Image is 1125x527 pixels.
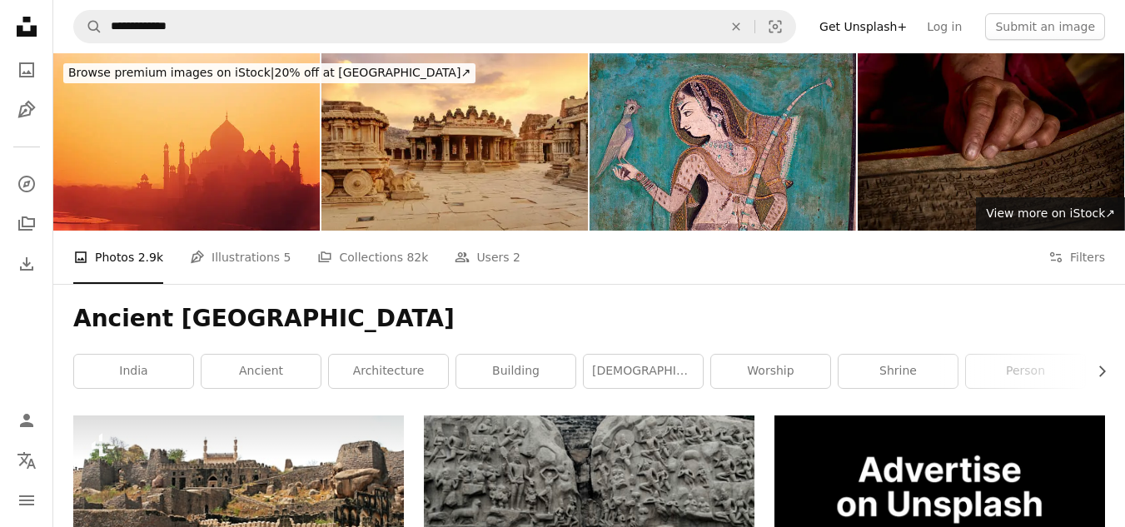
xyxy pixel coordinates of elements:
[74,11,102,42] button: Search Unsplash
[839,355,958,388] a: shrine
[456,355,575,388] a: building
[73,304,1105,334] h1: Ancient [GEOGRAPHIC_DATA]
[718,11,754,42] button: Clear
[10,167,43,201] a: Explore
[10,484,43,517] button: Menu
[10,444,43,477] button: Language
[809,13,917,40] a: Get Unsplash+
[711,355,830,388] a: worship
[10,247,43,281] a: Download History
[1087,355,1105,388] button: scroll list to the right
[584,355,703,388] a: [DEMOGRAPHIC_DATA]
[73,10,796,43] form: Find visuals sitewide
[1048,231,1105,284] button: Filters
[284,248,291,266] span: 5
[455,231,520,284] a: Users 2
[68,66,274,79] span: Browse premium images on iStock |
[985,13,1105,40] button: Submit an image
[329,355,448,388] a: architecture
[190,231,291,284] a: Illustrations 5
[406,248,428,266] span: 82k
[10,93,43,127] a: Illustrations
[917,13,972,40] a: Log in
[513,248,520,266] span: 2
[976,197,1125,231] a: View more on iStock↗
[68,66,470,79] span: 20% off at [GEOGRAPHIC_DATA] ↗
[755,11,795,42] button: Visual search
[53,53,320,231] img: Silhouette of Taj Mahal, Agra, India
[10,53,43,87] a: Photos
[858,53,1124,231] img: Hands of a Tibetan monk with an ancient prayer book
[53,53,485,93] a: Browse premium images on iStock|20% off at [GEOGRAPHIC_DATA]↗
[986,206,1115,220] span: View more on iStock ↗
[321,53,588,231] img: Ancient stone chariot with archaeological ruins in the courtyard of Vittala Temple at Hampi, Karn...
[966,355,1085,388] a: person
[10,207,43,241] a: Collections
[590,53,856,231] img: Bundi Palace Painting From Rajasthan, India
[202,355,321,388] a: ancient
[10,404,43,437] a: Log in / Sign up
[317,231,428,284] a: Collections 82k
[74,355,193,388] a: india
